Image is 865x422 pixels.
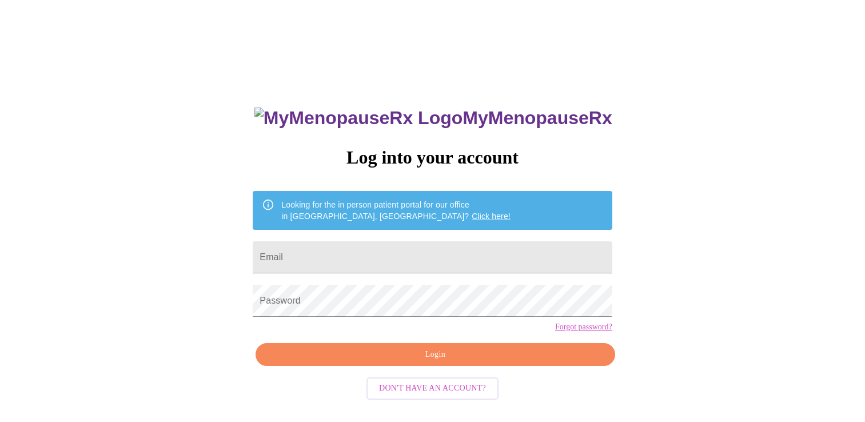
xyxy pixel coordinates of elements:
[555,323,612,332] a: Forgot password?
[253,147,612,168] h3: Log into your account
[379,381,486,396] span: Don't have an account?
[281,194,511,226] div: Looking for the in person patient portal for our office in [GEOGRAPHIC_DATA], [GEOGRAPHIC_DATA]?
[254,108,463,129] img: MyMenopauseRx Logo
[269,348,601,362] span: Login
[366,377,499,400] button: Don't have an account?
[472,212,511,221] a: Click here!
[364,383,501,392] a: Don't have an account?
[256,343,615,367] button: Login
[254,108,612,129] h3: MyMenopauseRx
